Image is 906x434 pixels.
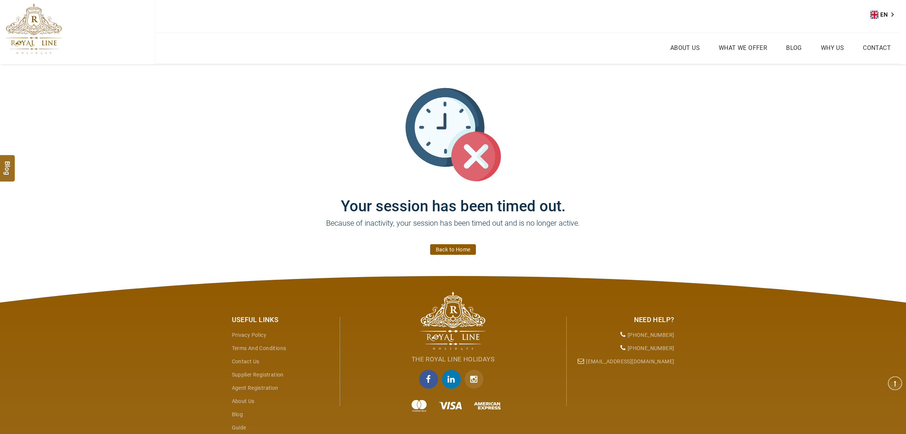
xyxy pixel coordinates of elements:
aside: Language selected: English [870,9,899,20]
a: guide [232,425,246,431]
a: Blog [784,42,804,53]
a: Instagram [465,370,487,389]
a: Agent Registration [232,385,278,391]
a: Back to Home [430,244,476,255]
a: Blog [232,411,243,417]
h1: Your session has been timed out. [226,182,680,215]
a: Privacy Policy [232,332,267,338]
a: facebook [419,370,442,389]
li: [PHONE_NUMBER] [572,329,674,342]
div: Useful Links [232,315,334,325]
img: The Royal Line Holidays [6,3,62,54]
a: Contact Us [232,358,260,364]
a: Contact [861,42,893,53]
a: Why Us [819,42,846,53]
a: [EMAIL_ADDRESS][DOMAIN_NAME] [586,358,674,364]
a: Supplier Registration [232,372,284,378]
img: The Royal Line Holidays [421,291,485,350]
a: EN [870,9,899,20]
span: Blog [3,161,12,167]
div: Need Help? [572,315,674,325]
a: What we Offer [717,42,769,53]
a: Terms and Conditions [232,345,286,351]
img: session_time_out.svg [406,87,501,182]
a: About Us [232,398,255,404]
li: [PHONE_NUMBER] [572,342,674,355]
a: linkedin [442,370,465,389]
p: Because of inactivity, your session has been timed out and is no longer active. [226,217,680,240]
div: Language [870,9,899,20]
a: About Us [668,42,702,53]
span: The Royal Line Holidays [412,355,494,363]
